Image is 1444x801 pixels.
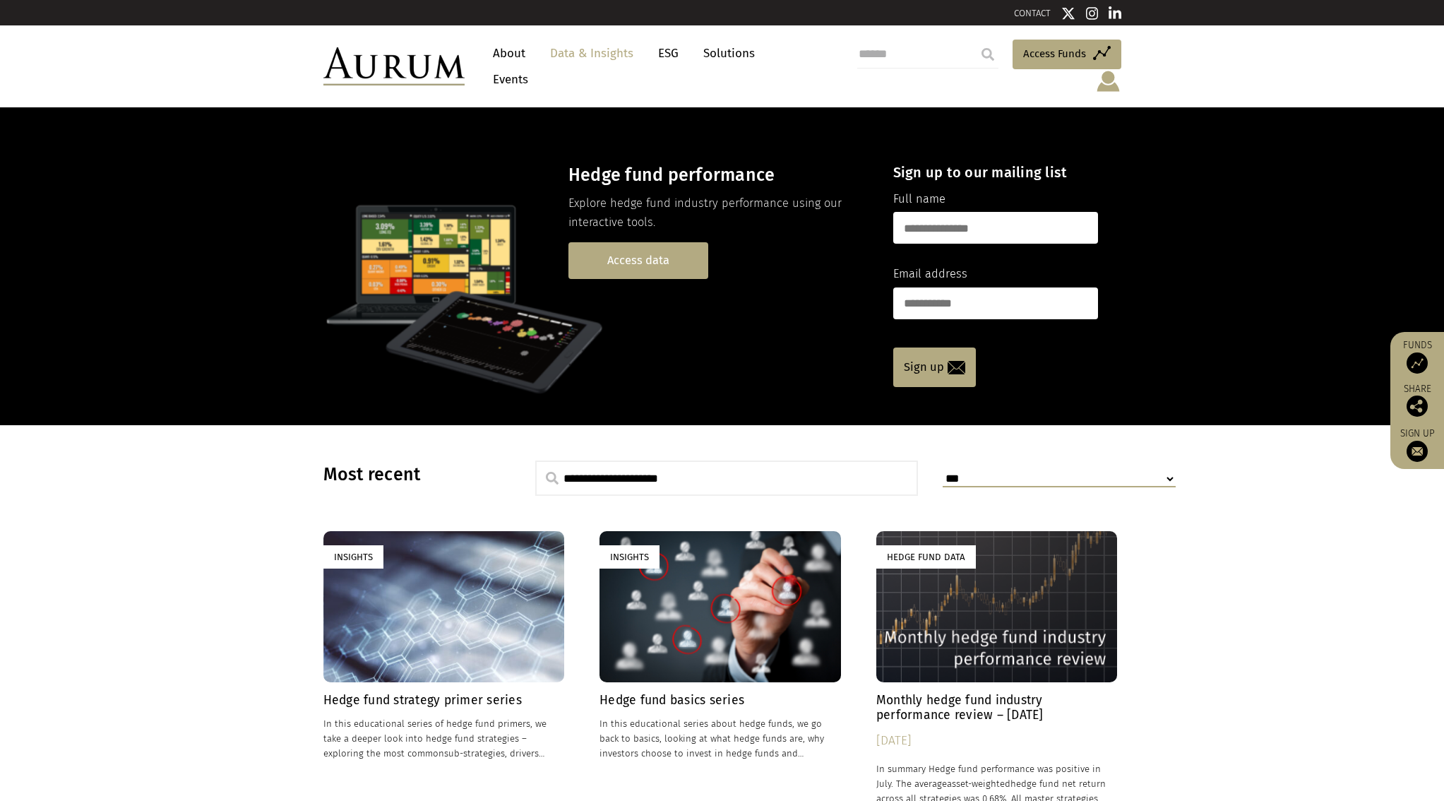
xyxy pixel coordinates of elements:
[1061,6,1075,20] img: Twitter icon
[599,693,841,708] h4: Hedge fund basics series
[893,348,976,387] a: Sign up
[1109,6,1121,20] img: Linkedin icon
[323,464,500,485] h3: Most recent
[568,194,869,232] p: Explore hedge fund industry performance using our interactive tools.
[599,716,841,761] p: In this educational series about hedge funds, we go back to basics, looking at what hedge funds a...
[876,545,976,569] div: Hedge Fund Data
[486,40,532,66] a: About
[1013,40,1121,69] a: Access Funds
[1397,384,1437,417] div: Share
[651,40,686,66] a: ESG
[1407,396,1428,417] img: Share this post
[876,693,1118,723] h4: Monthly hedge fund industry performance review – [DATE]
[546,472,559,485] img: search.svg
[1095,69,1121,93] img: account-icon.svg
[323,545,383,569] div: Insights
[486,66,528,93] a: Events
[1407,352,1428,374] img: Access Funds
[444,748,505,759] span: sub-strategies
[893,164,1098,181] h4: Sign up to our mailing list
[893,265,967,283] label: Email address
[893,190,945,208] label: Full name
[947,778,1010,789] span: asset-weighted
[1086,6,1099,20] img: Instagram icon
[1397,427,1437,462] a: Sign up
[1397,339,1437,374] a: Funds
[1014,8,1051,18] a: CONTACT
[323,716,565,761] p: In this educational series of hedge fund primers, we take a deeper look into hedge fund strategie...
[568,242,708,278] a: Access data
[568,165,869,186] h3: Hedge fund performance
[1407,441,1428,462] img: Sign up to our newsletter
[323,47,465,85] img: Aurum
[599,545,660,569] div: Insights
[543,40,640,66] a: Data & Insights
[948,361,965,374] img: email-icon
[696,40,762,66] a: Solutions
[1023,45,1086,62] span: Access Funds
[876,731,1118,751] div: [DATE]
[323,693,565,708] h4: Hedge fund strategy primer series
[974,40,1002,69] input: Submit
